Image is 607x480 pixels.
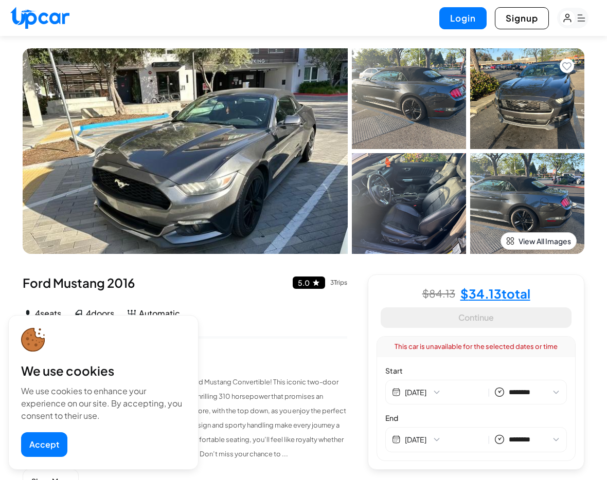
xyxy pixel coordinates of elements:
[352,153,466,254] img: Car Image 3
[385,413,567,423] label: End
[312,279,320,287] img: star
[381,307,572,328] button: Continue
[519,236,571,246] span: View All Images
[439,7,487,29] button: Login
[10,7,69,29] img: Upcar Logo
[470,153,584,254] img: Car Image 4
[405,434,484,445] button: [DATE]
[495,7,549,29] button: Signup
[21,328,45,352] img: cookie-icon.svg
[405,387,484,397] button: [DATE]
[21,362,186,379] div: We use cookies
[470,48,584,149] img: Car Image 2
[488,434,490,446] span: |
[23,274,347,291] div: Ford Mustang 2016
[422,288,455,299] span: $84.13
[330,280,347,286] div: 3 Trips
[385,365,567,376] label: Start
[377,337,575,357] div: This car is unavailable for the selected dates or time
[139,307,180,320] span: Automatic
[506,237,514,245] img: view-all
[35,307,61,320] span: 4 seats
[460,287,530,300] h4: $ 34.13 total
[352,48,466,149] img: Car Image 1
[560,59,574,73] button: Add to favorites
[298,279,310,286] div: 5.0
[501,232,577,250] button: View All Images
[86,307,114,320] span: 4 doors
[21,385,186,422] div: We use cookies to enhance your experience on our site. By accepting, you consent to their use.
[488,386,490,398] span: |
[21,432,67,457] button: Accept
[23,48,348,254] img: Car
